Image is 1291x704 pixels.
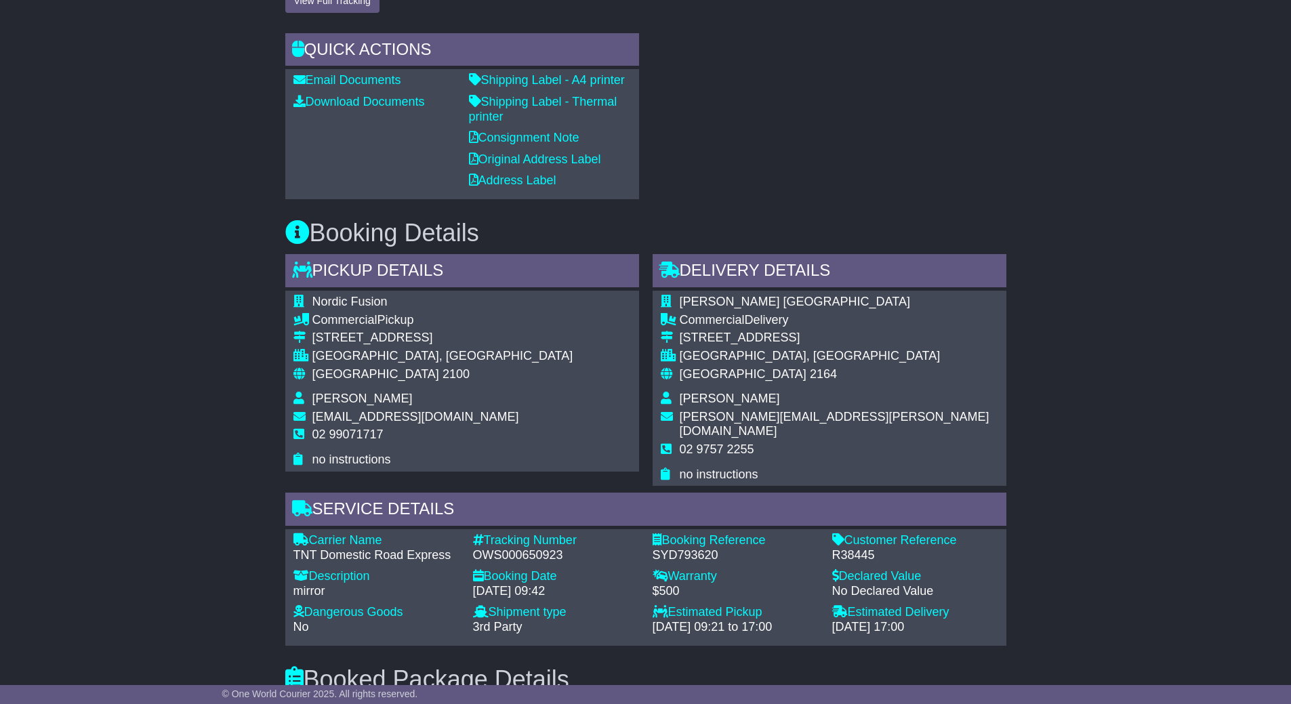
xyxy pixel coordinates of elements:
[312,428,384,441] span: 02 99071717
[469,131,579,144] a: Consignment Note
[443,367,470,381] span: 2100
[293,533,459,548] div: Carrier Name
[312,313,573,328] div: Pickup
[473,584,639,599] div: [DATE] 09:42
[653,620,819,635] div: [DATE] 09:21 to 17:00
[469,173,556,187] a: Address Label
[285,33,639,70] div: Quick Actions
[312,453,391,466] span: no instructions
[293,95,425,108] a: Download Documents
[293,73,401,87] a: Email Documents
[312,349,573,364] div: [GEOGRAPHIC_DATA], [GEOGRAPHIC_DATA]
[832,533,998,548] div: Customer Reference
[832,569,998,584] div: Declared Value
[312,295,388,308] span: Nordic Fusion
[832,620,998,635] div: [DATE] 17:00
[469,73,625,87] a: Shipping Label - A4 printer
[680,313,998,328] div: Delivery
[293,605,459,620] div: Dangerous Goods
[680,468,758,481] span: no instructions
[680,349,998,364] div: [GEOGRAPHIC_DATA], [GEOGRAPHIC_DATA]
[680,442,754,456] span: 02 9757 2255
[222,688,418,699] span: © One World Courier 2025. All rights reserved.
[285,220,1006,247] h3: Booking Details
[293,569,459,584] div: Description
[285,493,1006,529] div: Service Details
[653,254,1006,291] div: Delivery Details
[473,605,639,620] div: Shipment type
[653,548,819,563] div: SYD793620
[680,367,806,381] span: [GEOGRAPHIC_DATA]
[285,254,639,291] div: Pickup Details
[473,620,522,634] span: 3rd Party
[653,605,819,620] div: Estimated Pickup
[312,410,519,423] span: [EMAIL_ADDRESS][DOMAIN_NAME]
[312,392,413,405] span: [PERSON_NAME]
[680,331,998,346] div: [STREET_ADDRESS]
[285,666,1006,693] h3: Booked Package Details
[680,392,780,405] span: [PERSON_NAME]
[653,569,819,584] div: Warranty
[293,584,459,599] div: mirror
[680,313,745,327] span: Commercial
[469,95,617,123] a: Shipping Label - Thermal printer
[312,313,377,327] span: Commercial
[473,533,639,548] div: Tracking Number
[680,410,989,438] span: [PERSON_NAME][EMAIL_ADDRESS][PERSON_NAME][DOMAIN_NAME]
[680,295,910,308] span: [PERSON_NAME] [GEOGRAPHIC_DATA]
[473,548,639,563] div: OWS000650923
[810,367,837,381] span: 2164
[832,605,998,620] div: Estimated Delivery
[653,584,819,599] div: $500
[653,533,819,548] div: Booking Reference
[473,569,639,584] div: Booking Date
[312,367,439,381] span: [GEOGRAPHIC_DATA]
[293,548,459,563] div: TNT Domestic Road Express
[469,152,601,166] a: Original Address Label
[293,620,309,634] span: No
[832,548,998,563] div: R38445
[312,331,573,346] div: [STREET_ADDRESS]
[832,584,998,599] div: No Declared Value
